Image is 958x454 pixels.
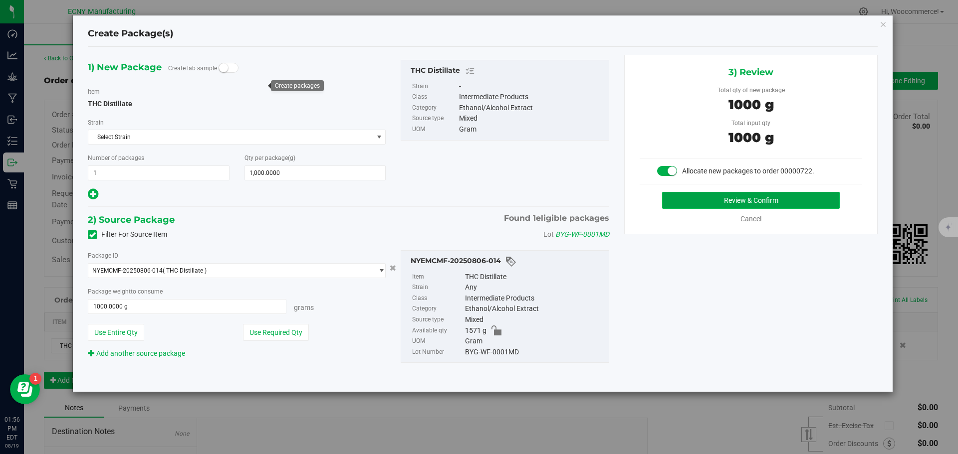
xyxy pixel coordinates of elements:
[533,213,536,223] span: 1
[728,97,774,113] span: 1000 g
[412,81,457,92] label: Strain
[88,100,132,108] span: THC Distillate
[412,282,463,293] label: Strain
[294,303,314,311] span: Grams
[412,314,463,325] label: Source type
[88,288,163,295] span: Package to consume
[88,130,373,144] span: Select Strain
[113,288,131,295] span: weight
[243,324,309,341] button: Use Required Qty
[29,373,41,385] iframe: Resource center unread badge
[245,166,386,180] input: 1,000.0000
[459,81,604,92] div: -
[504,212,609,224] span: Found eligible packages
[88,324,144,341] button: Use Entire Qty
[88,192,98,200] span: Add new output
[412,103,457,114] label: Category
[543,230,554,238] span: Lot
[88,229,167,240] label: Filter For Source Item
[465,293,604,304] div: Intermediate Products
[88,60,162,75] span: 1) New Package
[459,124,604,135] div: Gram
[88,300,286,313] input: 1000.0000 g
[412,303,463,314] label: Category
[728,130,774,146] span: 1000 g
[92,267,163,274] span: NYEMCMF-20250806-014
[465,336,604,347] div: Gram
[411,256,604,268] div: NYEMCMF-20250806-014
[412,124,457,135] label: UOM
[411,65,604,77] div: THC Distillate
[244,154,295,161] span: Qty per package
[168,61,217,76] label: Create lab sample
[465,314,604,325] div: Mixed
[555,230,609,238] span: BYG-WF-0001MD
[412,347,463,358] label: Lot Number
[387,261,399,275] button: Cancel button
[163,267,207,274] span: ( THC Distillate )
[459,103,604,114] div: Ethanol/Alcohol Extract
[465,325,486,336] span: 1571 g
[275,82,320,89] div: Create packages
[465,272,604,283] div: THC Distillate
[412,336,463,347] label: UOM
[412,92,457,103] label: Class
[740,215,761,223] a: Cancel
[465,303,604,314] div: Ethanol/Alcohol Extract
[731,120,770,127] span: Total input qty
[88,349,185,357] a: Add another source package
[88,212,175,227] span: 2) Source Package
[728,65,773,80] span: 3) Review
[10,374,40,404] iframe: Resource center
[662,192,840,209] button: Review & Confirm
[459,113,604,124] div: Mixed
[682,167,814,175] span: Allocate new packages to order 00000722.
[88,118,104,127] label: Strain
[412,272,463,283] label: Item
[88,252,118,259] span: Package ID
[373,264,385,278] span: select
[412,293,463,304] label: Class
[88,166,229,180] input: 1
[718,87,785,94] span: Total qty of new package
[288,154,295,161] span: (g)
[459,92,604,103] div: Intermediate Products
[465,282,604,293] div: Any
[88,27,173,40] h4: Create Package(s)
[88,154,144,161] span: Number of packages
[412,113,457,124] label: Source type
[88,87,100,96] label: Item
[412,325,463,336] label: Available qty
[465,347,604,358] div: BYG-WF-0001MD
[373,130,385,144] span: select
